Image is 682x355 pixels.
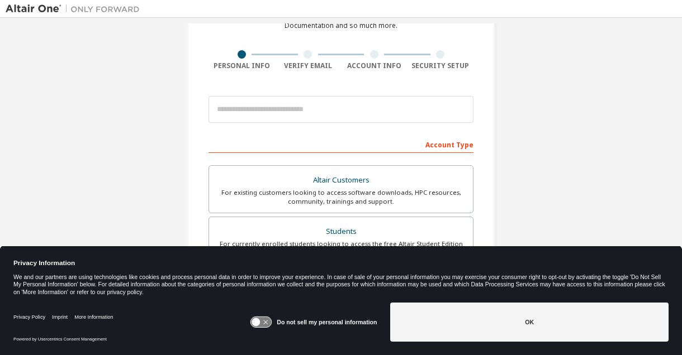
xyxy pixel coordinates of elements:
[216,224,466,239] div: Students
[216,239,466,257] div: For currently enrolled students looking to access the free Altair Student Edition bundle and all ...
[341,61,408,70] div: Account Info
[216,172,466,188] div: Altair Customers
[408,61,474,70] div: Security Setup
[216,188,466,206] div: For existing customers looking to access software downloads, HPC resources, community, trainings ...
[6,3,145,15] img: Altair One
[209,135,473,153] div: Account Type
[275,61,342,70] div: Verify Email
[209,61,275,70] div: Personal Info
